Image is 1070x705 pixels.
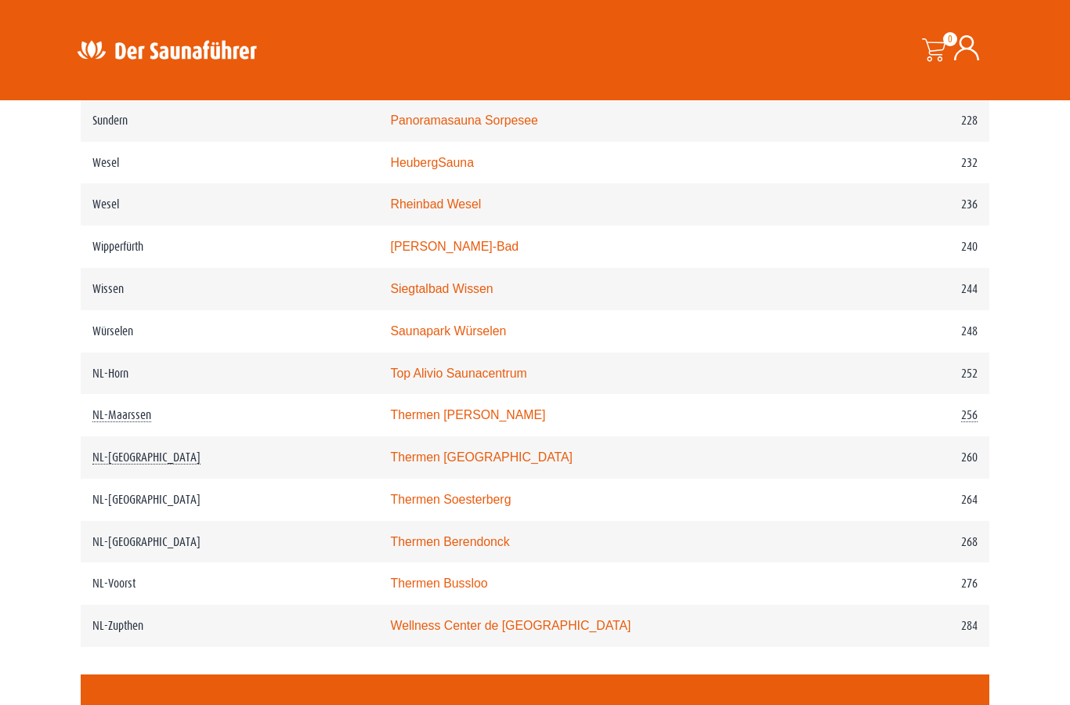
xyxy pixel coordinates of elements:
a: Thermen [GEOGRAPHIC_DATA] [390,450,573,464]
a: Siegtalbad Wissen [390,282,493,295]
td: Wesel [81,183,378,226]
td: 268 [826,521,989,563]
td: 244 [826,268,989,310]
a: Wellness Center de [GEOGRAPHIC_DATA] [390,619,631,632]
a: Thermen [PERSON_NAME] [390,408,545,421]
td: 264 [826,479,989,521]
a: Panoramasauna Sorpesee [390,114,537,127]
td: NL-[GEOGRAPHIC_DATA] [81,479,378,521]
a: Thermen Soesterberg [390,493,511,506]
td: Wipperfürth [81,226,378,268]
a: Top Alivio Saunacentrum [390,367,526,380]
a: Thermen Berendonck [390,535,509,548]
td: 232 [826,142,989,184]
td: Sundern [81,99,378,142]
a: [PERSON_NAME]-Bad [390,240,519,253]
td: Würselen [81,310,378,352]
a: Saunapark Würselen [390,324,506,338]
td: 240 [826,226,989,268]
td: 236 [826,183,989,226]
td: 252 [826,352,989,395]
td: Wesel [81,142,378,184]
td: Wissen [81,268,378,310]
a: Rheinbad Wesel [390,197,481,211]
td: 260 [826,436,989,479]
td: 248 [826,310,989,352]
td: NL-Horn [81,352,378,395]
td: NL-Voorst [81,562,378,605]
td: 228 [826,99,989,142]
td: NL-[GEOGRAPHIC_DATA] [81,521,378,563]
a: Thermen Bussloo [390,577,487,590]
td: NL-Zupthen [81,605,378,647]
a: HeubergSauna [390,156,474,169]
td: 276 [826,562,989,605]
span: 0 [943,32,957,46]
td: 284 [826,605,989,647]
